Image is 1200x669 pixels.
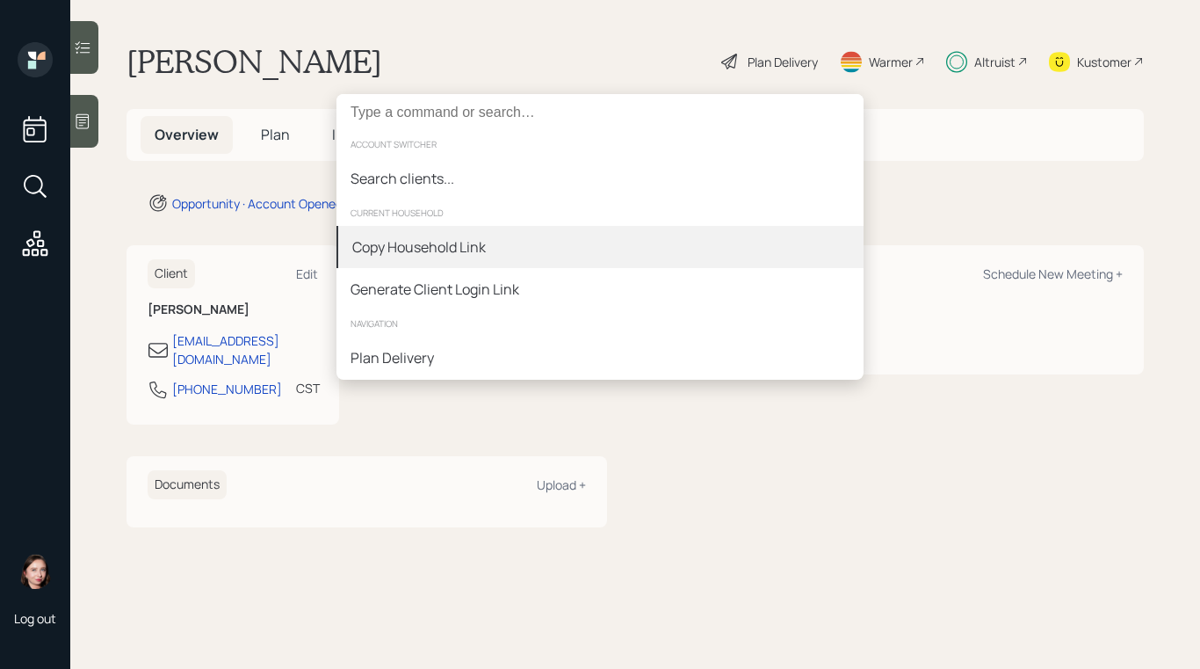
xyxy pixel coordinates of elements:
div: navigation [336,310,864,337]
div: Copy Household Link [352,236,486,258]
div: current household [336,200,864,226]
div: account switcher [336,131,864,157]
div: Plan Delivery [351,347,434,368]
div: Search clients... [351,168,454,189]
input: Type a command or search… [336,94,864,131]
div: Generate Client Login Link [351,279,519,300]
